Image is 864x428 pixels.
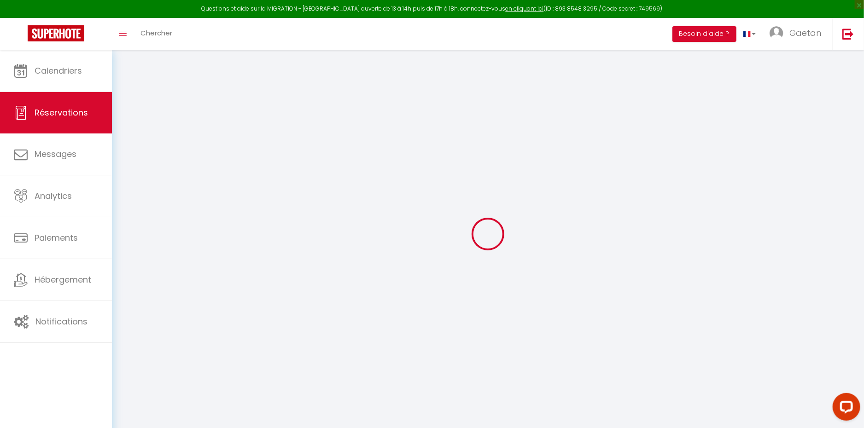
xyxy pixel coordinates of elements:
[672,26,736,42] button: Besoin d'aide ?
[763,18,833,50] a: ... Gaetan
[140,28,172,38] span: Chercher
[770,26,783,40] img: ...
[134,18,179,50] a: Chercher
[35,65,82,76] span: Calendriers
[35,232,78,243] span: Paiements
[35,148,76,160] span: Messages
[842,28,854,40] img: logout
[789,27,821,39] span: Gaetan
[35,274,91,285] span: Hébergement
[825,389,864,428] iframe: LiveChat chat widget
[28,25,84,41] img: Super Booking
[35,107,88,118] span: Réservations
[506,5,544,12] a: en cliquant ici
[35,316,88,327] span: Notifications
[35,190,72,202] span: Analytics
